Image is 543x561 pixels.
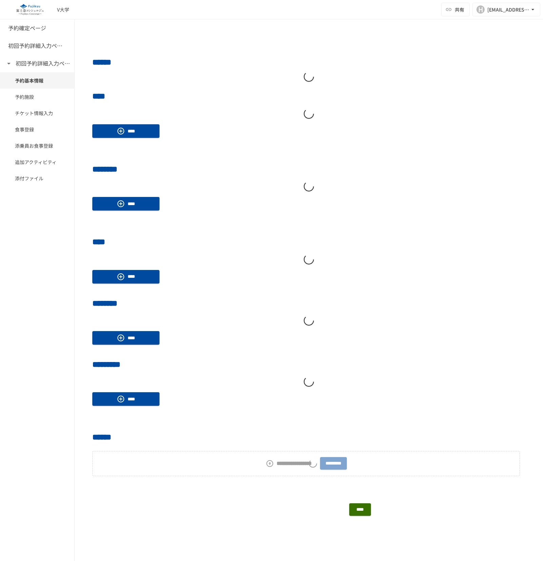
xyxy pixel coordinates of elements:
span: 食事登録 [15,126,59,133]
span: 追加アクティビティ [15,158,59,166]
span: 予約基本情報 [15,77,59,84]
div: [EMAIL_ADDRESS][DOMAIN_NAME] [487,5,529,14]
div: V大学 [57,6,69,13]
img: eQeGXtYPV2fEKIA3pizDiVdzO5gJTl2ahLbsPaD2E4R [8,4,52,15]
button: H[EMAIL_ADDRESS][DOMAIN_NAME] [472,3,540,16]
div: H [476,5,485,14]
span: チケット情報入力 [15,109,59,117]
span: 予約施設 [15,93,59,101]
span: 添乗員お食事登録 [15,142,59,149]
h6: 予約確定ページ [8,24,46,33]
h6: 初回予約詳細入力ページ [16,59,70,68]
button: 共有 [441,3,470,16]
span: 共有 [455,6,464,13]
span: 添付ファイル [15,175,59,182]
h6: 初回予約詳細入力ページ [8,41,62,50]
